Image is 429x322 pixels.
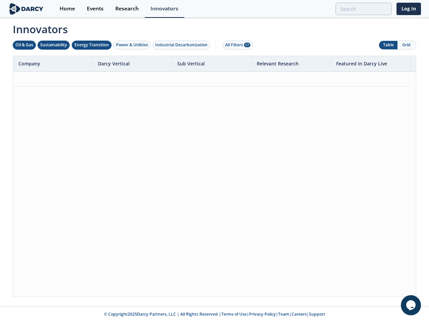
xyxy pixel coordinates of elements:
a: Privacy Policy [249,311,276,317]
div: Sustainability [40,42,67,48]
button: Industrial Decarbonization [152,41,210,50]
div: Oil & Gas [15,42,33,48]
a: Log In [396,3,421,15]
span: Company [18,60,40,67]
span: Relevant Research [257,60,299,67]
a: Team [278,311,289,317]
div: Innovators [150,6,178,11]
div: Power & Utilities [116,42,148,48]
input: Advanced Search [335,3,392,15]
div: Energy Transition [74,42,109,48]
a: Careers [292,311,307,317]
button: Power & Utilities [113,41,151,50]
button: Energy Transition [72,41,112,50]
div: Home [60,6,75,11]
a: Terms of Use [221,311,247,317]
div: Research [115,6,139,11]
img: logo-wide.svg [8,3,45,15]
p: © Copyright 2025 Darcy Partners, LLC | All Rights Reserved | | | | | [9,311,420,317]
span: Sub Vertical [177,60,205,67]
span: Innovators [8,19,421,37]
span: Featured In Darcy Live [336,60,387,67]
button: Oil & Gas [13,41,36,50]
span: 17 [244,43,250,47]
button: All Filters 17 [223,41,253,50]
div: All Filters [225,42,250,48]
button: Table [379,41,397,49]
a: Support [309,311,325,317]
button: Sustainability [38,41,70,50]
button: Grid [397,41,416,49]
span: Darcy Vertical [98,60,130,67]
iframe: chat widget [401,295,422,315]
div: Industrial Decarbonization [155,42,207,48]
div: Events [87,6,104,11]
